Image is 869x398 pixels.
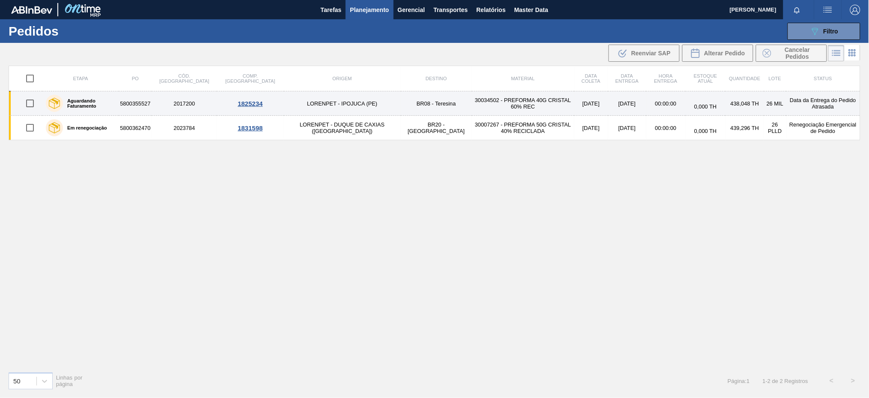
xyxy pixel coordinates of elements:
[756,45,827,62] div: Cancelar Pedidos em Massa
[9,26,137,36] h1: Pedidos
[728,378,750,384] span: Página : 1
[775,46,820,60] span: Cancelar Pedidos
[786,91,860,116] td: Data da Entrega do Pedido Atrasada
[824,28,839,35] span: Filtro
[63,125,107,130] label: Em renegociação
[119,91,152,116] td: 5800355527
[476,5,505,15] span: Relatórios
[850,5,860,15] img: Logout
[350,5,389,15] span: Planejamento
[11,6,52,14] img: TNhmsLtSVTkK8tSr43FrP2fwEKptu5GPRR3wAAAABJRU5ErkJggg==
[646,116,686,140] td: 00:00:00
[631,50,671,57] span: Reenviar SAP
[472,91,574,116] td: 30034502 - PREFORMA 40G CRISTAL 60% REC
[159,73,209,84] span: Cód. [GEOGRAPHIC_DATA]
[225,73,275,84] span: Comp. [GEOGRAPHIC_DATA]
[704,50,745,57] span: Alterar Pedido
[433,5,468,15] span: Transportes
[401,116,472,140] td: BR20 - [GEOGRAPHIC_DATA]
[284,116,401,140] td: LORENPET - DUQUE DE CAXIAS ([GEOGRAPHIC_DATA])
[574,116,608,140] td: [DATE]
[13,377,21,385] div: 50
[218,100,282,107] div: 1825234
[63,98,115,109] label: Aguardando Faturamento
[814,76,832,81] span: Status
[694,73,717,84] span: Estoque atual
[694,103,717,110] span: 0,000 TH
[119,116,152,140] td: 5800362470
[152,91,217,116] td: 2017200
[609,45,680,62] div: Reenviar SAP
[608,91,646,116] td: [DATE]
[574,91,608,116] td: [DATE]
[514,5,548,15] span: Master Data
[426,76,447,81] span: Destino
[132,76,139,81] span: PO
[398,5,425,15] span: Gerencial
[783,4,811,16] button: Notificações
[786,116,860,140] td: Renegociação Emergencial de Pedido
[284,91,401,116] td: LORENPET - IPOJUCA (PE)
[9,91,860,116] a: Aguardando Faturamento58003555272017200LORENPET - IPOJUCA (PE)BR08 - Teresina30034502 - PREFORMA ...
[321,5,342,15] span: Tarefas
[842,370,864,392] button: >
[726,116,764,140] td: 439,296 TH
[769,76,781,81] span: Lote
[828,45,845,61] div: Visão em Lista
[9,116,860,140] a: Em renegociação58003624702023784LORENPET - DUQUE DE CAXIAS ([GEOGRAPHIC_DATA])BR20 - [GEOGRAPHIC_...
[694,128,717,134] span: 0,000 TH
[726,91,764,116] td: 438,048 TH
[756,45,827,62] button: Cancelar Pedidos
[845,45,860,61] div: Visão em Cards
[823,5,833,15] img: userActions
[56,374,83,387] span: Linhas por página
[615,73,639,84] span: Data entrega
[332,76,352,81] span: Origem
[788,23,860,40] button: Filtro
[152,116,217,140] td: 2023784
[582,73,600,84] span: Data coleta
[764,116,786,140] td: 26 PLLD
[401,91,472,116] td: BR08 - Teresina
[763,378,808,384] span: 1 - 2 de 2 Registros
[73,76,88,81] span: Etapa
[654,73,678,84] span: Hora Entrega
[764,91,786,116] td: 26 MIL
[821,370,842,392] button: <
[682,45,753,62] div: Alterar Pedido
[646,91,686,116] td: 00:00:00
[608,116,646,140] td: [DATE]
[472,116,574,140] td: 30007267 - PREFORMA 50G CRISTAL 40% RECICLADA
[729,76,760,81] span: Quantidade
[218,124,282,132] div: 1831598
[511,76,535,81] span: Material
